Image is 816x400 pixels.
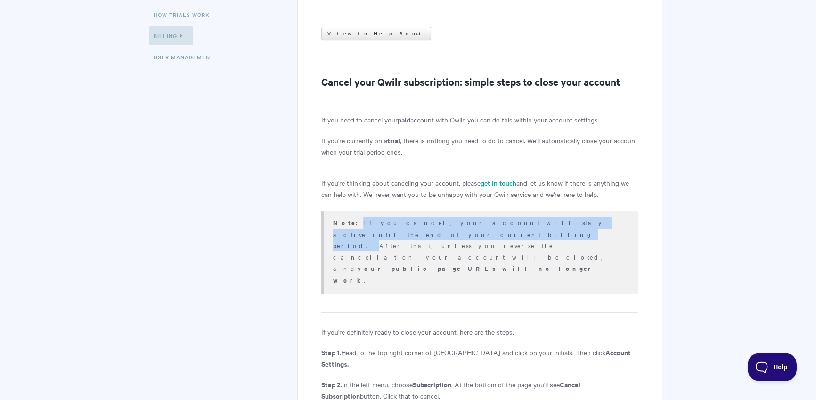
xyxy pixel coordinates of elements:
[387,135,400,145] b: trial
[321,74,638,89] h2: Cancel your Qwilr subscription: simple steps to close your account
[321,347,631,368] strong: Account Settings.
[748,353,797,381] iframe: Toggle Customer Support
[149,26,193,45] a: Billing
[481,178,516,188] a: get in touch
[321,379,342,389] strong: Step 2.
[333,218,363,227] strong: Note:
[154,5,217,24] a: How Trials Work
[333,264,595,285] strong: your public page URLs will no longer work
[321,135,638,157] p: If you're currently on a , there is nothing you need to do to cancel. We'll automatically close y...
[413,379,451,389] strong: Subscription
[321,347,638,369] p: Head to the top right corner of [GEOGRAPHIC_DATA] and click on your initials. Then click
[321,114,638,125] p: If you need to cancel your account with Qwilr, you can do this within your account settings.
[321,326,638,337] p: If you're definitely ready to close your account, here are the steps.
[321,347,341,357] strong: Step 1.
[321,177,638,200] p: If you're thinking about canceling your account, please and let us know if there is anything we c...
[321,27,431,40] a: View in Help Scout
[398,114,410,124] strong: paid
[154,48,221,66] a: User Management
[333,217,627,286] p: If you cancel, your account will stay active until the end of your current billing period. After ...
